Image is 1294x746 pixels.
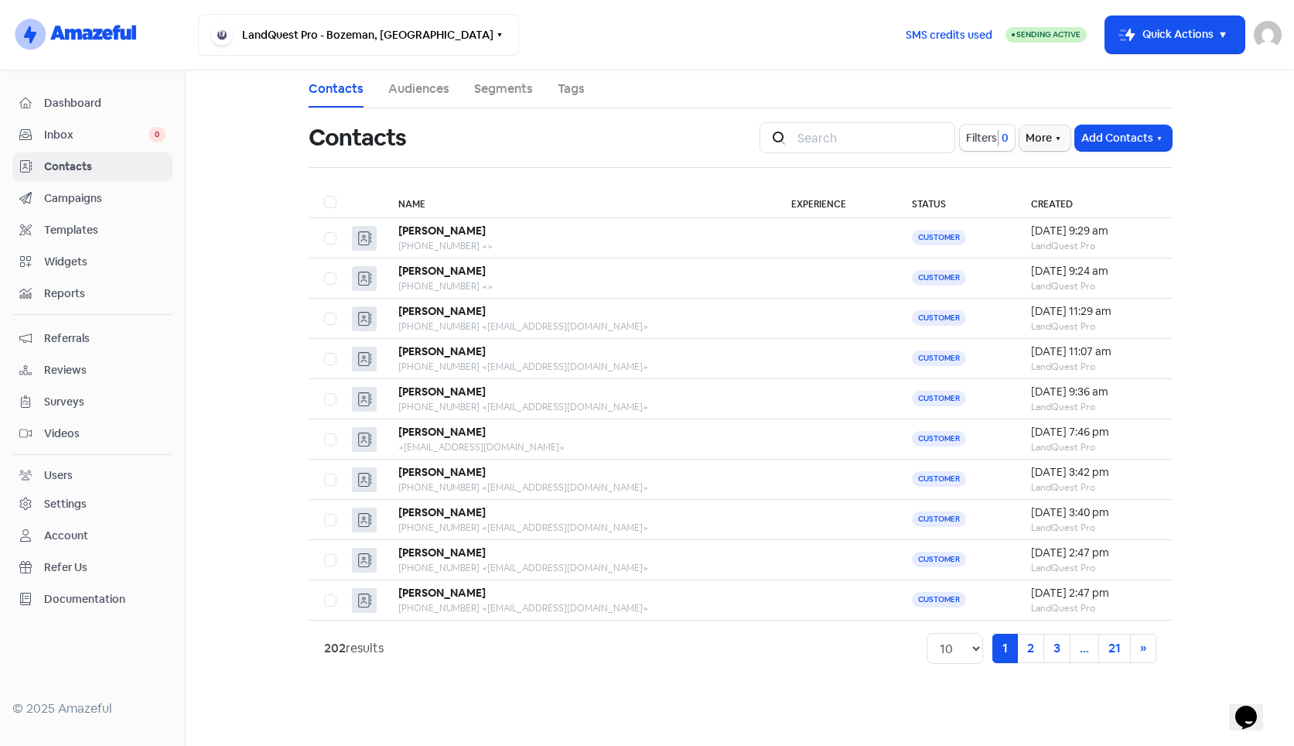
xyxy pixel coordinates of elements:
a: Campaigns [12,184,172,213]
iframe: chat widget [1229,684,1279,731]
a: 2 [1017,634,1044,663]
a: Surveys [12,388,172,416]
a: Segments [474,80,533,98]
a: Audiences [388,80,449,98]
a: 3 [1043,634,1070,663]
div: LandQuest Pro [1031,561,1156,575]
span: 0 [999,130,1009,146]
h1: Contacts [309,113,407,163]
span: Surveys [44,394,166,410]
div: [PHONE_NUMBER] <[EMAIL_ADDRESS][DOMAIN_NAME]> [398,521,761,535]
div: LandQuest Pro [1031,601,1156,615]
a: Contacts [309,80,364,98]
div: [PHONE_NUMBER] <> [398,239,761,253]
span: 0 [149,127,166,142]
div: LandQuest Pro [1031,521,1156,535]
div: Account [44,528,88,544]
span: Referrals [44,330,166,347]
a: Users [12,461,172,490]
a: Documentation [12,585,172,614]
b: [PERSON_NAME] [398,465,486,479]
div: [DATE] 9:29 am [1031,223,1156,239]
a: SMS credits used [893,26,1005,42]
span: Campaigns [44,190,166,207]
span: Customer [912,592,966,607]
div: LandQuest Pro [1031,481,1156,494]
div: LandQuest Pro [1031,360,1156,374]
span: Documentation [44,591,166,607]
div: [PHONE_NUMBER] <[EMAIL_ADDRESS][DOMAIN_NAME]> [398,601,761,615]
a: Reviews [12,356,172,385]
div: [DATE] 3:40 pm [1031,505,1156,521]
a: 21 [1098,634,1131,663]
b: [PERSON_NAME] [398,224,486,238]
th: Status [896,186,1016,218]
span: Refer Us [44,559,166,576]
button: Quick Actions [1105,16,1244,53]
div: Settings [44,496,87,512]
a: 1 [992,634,1018,663]
th: Experience [776,186,896,218]
div: [PHONE_NUMBER] <[EMAIL_ADDRESS][DOMAIN_NAME]> [398,320,761,334]
div: LandQuest Pro [1031,320,1156,334]
span: Customer [912,310,966,326]
span: Filters [966,130,997,146]
div: [PHONE_NUMBER] <[EMAIL_ADDRESS][DOMAIN_NAME]> [398,481,761,494]
a: Next [1130,634,1156,663]
span: Widgets [44,254,166,270]
a: Settings [12,490,172,518]
div: [PHONE_NUMBER] <[EMAIL_ADDRESS][DOMAIN_NAME]> [398,400,761,414]
span: Customer [912,512,966,527]
b: [PERSON_NAME] [398,385,486,399]
div: [DATE] 11:29 am [1031,303,1156,320]
span: Reports [44,286,166,302]
button: More [1019,125,1070,151]
a: Videos [12,419,172,448]
div: [PHONE_NUMBER] <> [398,279,761,293]
b: [PERSON_NAME] [398,304,486,318]
a: Contacts [12,152,172,181]
a: Templates [12,216,172,245]
div: © 2025 Amazeful [12,700,172,718]
div: LandQuest Pro [1031,400,1156,414]
span: Customer [912,431,966,447]
b: [PERSON_NAME] [398,264,486,278]
span: Sending Active [1016,29,1081,39]
b: [PERSON_NAME] [398,586,486,600]
span: » [1140,640,1146,656]
div: [DATE] 9:36 am [1031,384,1156,400]
div: [PHONE_NUMBER] <[EMAIL_ADDRESS][DOMAIN_NAME]> [398,360,761,374]
span: Customer [912,230,966,245]
span: Inbox [44,127,149,143]
div: [DATE] 2:47 pm [1031,585,1156,601]
span: Contacts [44,159,166,175]
a: Reports [12,279,172,308]
span: SMS credits used [906,27,992,43]
b: [PERSON_NAME] [398,505,486,519]
button: LandQuest Pro - Bozeman, [GEOGRAPHIC_DATA] [198,14,519,56]
a: Account [12,522,172,550]
th: Name [383,186,777,218]
img: User [1254,21,1282,49]
a: Referrals [12,324,172,353]
div: LandQuest Pro [1031,239,1156,253]
div: results [324,639,384,658]
div: <[EMAIL_ADDRESS][DOMAIN_NAME]> [398,440,761,454]
span: Dashboard [44,95,166,111]
button: Filters0 [960,125,1015,151]
div: [DATE] 2:47 pm [1031,545,1156,561]
th: Created [1016,186,1172,218]
a: Widgets [12,248,172,276]
span: Customer [912,471,966,487]
b: [PERSON_NAME] [398,344,486,358]
span: Customer [912,270,966,286]
span: Templates [44,222,166,238]
div: [DATE] 11:07 am [1031,344,1156,360]
span: Videos [44,426,166,442]
div: [DATE] 7:46 pm [1031,424,1156,440]
a: ... [1070,634,1099,663]
b: [PERSON_NAME] [398,546,486,559]
div: [DATE] 9:24 am [1031,263,1156,279]
a: Sending Active [1005,26,1087,44]
div: LandQuest Pro [1031,440,1156,454]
